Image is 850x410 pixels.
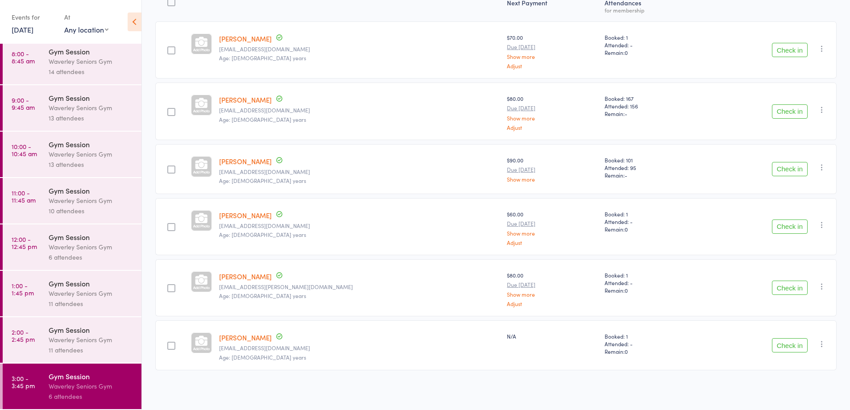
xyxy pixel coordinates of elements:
div: 11 attendees [49,298,134,309]
div: Any location [64,25,108,34]
span: Booked: 167 [605,95,693,102]
div: Waverley Seniors Gym [49,381,134,391]
div: N/A [507,332,597,340]
div: $80.00 [507,95,597,130]
time: 9:00 - 9:45 am [12,96,35,111]
small: Due [DATE] [507,105,597,111]
span: Remain: [605,286,693,294]
div: At [64,10,108,25]
div: Events for [12,10,55,25]
time: 12:00 - 12:45 pm [12,236,37,250]
small: c_jhill@hotmail.com [219,223,500,229]
span: Age: [DEMOGRAPHIC_DATA] years [219,353,306,361]
a: [PERSON_NAME] [219,211,272,220]
a: Show more [507,176,597,182]
div: Waverley Seniors Gym [49,149,134,159]
a: Show more [507,115,597,121]
div: Gym Session [49,278,134,288]
div: Gym Session [49,232,134,242]
button: Check in [772,281,808,295]
a: [PERSON_NAME] [219,157,272,166]
a: 10:00 -10:45 amGym SessionWaverley Seniors Gym13 attendees [3,132,141,177]
span: Booked: 1 [605,33,693,41]
span: Remain: [605,348,693,355]
a: 12:00 -12:45 pmGym SessionWaverley Seniors Gym6 attendees [3,224,141,270]
span: Age: [DEMOGRAPHIC_DATA] years [219,231,306,238]
a: Adjust [507,301,597,306]
small: Due [DATE] [507,220,597,227]
span: Age: [DEMOGRAPHIC_DATA] years [219,177,306,184]
span: Remain: [605,49,693,56]
a: [PERSON_NAME] [219,272,272,281]
small: morriea341@gmail.com [219,46,500,52]
div: $90.00 [507,156,597,182]
div: 6 attendees [49,391,134,402]
span: Attended: 156 [605,102,693,110]
small: colin.rosenfeld@gmail.com [219,284,500,290]
div: 11 attendees [49,345,134,355]
button: Check in [772,43,808,57]
span: Remain: [605,225,693,233]
a: [PERSON_NAME] [219,34,272,43]
time: 3:00 - 3:45 pm [12,375,35,389]
span: Attended: - [605,41,693,49]
time: 8:00 - 8:45 am [12,50,35,64]
a: Adjust [507,240,597,245]
button: Check in [772,219,808,234]
span: Attended: - [605,218,693,225]
span: Age: [DEMOGRAPHIC_DATA] years [219,292,306,299]
span: Attended: - [605,340,693,348]
span: Age: [DEMOGRAPHIC_DATA] years [219,54,306,62]
div: Waverley Seniors Gym [49,288,134,298]
div: $70.00 [507,33,597,69]
div: Waverley Seniors Gym [49,242,134,252]
a: 1:00 -1:45 pmGym SessionWaverley Seniors Gym11 attendees [3,271,141,316]
time: 11:00 - 11:45 am [12,189,36,203]
div: Waverley Seniors Gym [49,195,134,206]
div: 10 attendees [49,206,134,216]
a: Show more [507,54,597,59]
span: 0 [625,49,628,56]
a: Adjust [507,63,597,69]
span: Booked: 101 [605,156,693,164]
div: 14 attendees [49,66,134,77]
span: Booked: 1 [605,210,693,218]
div: Waverley Seniors Gym [49,56,134,66]
div: for membership [605,7,693,13]
a: 2:00 -2:45 pmGym SessionWaverley Seniors Gym11 attendees [3,317,141,363]
span: Booked: 1 [605,271,693,279]
div: 13 attendees [49,159,134,170]
time: 10:00 - 10:45 am [12,143,37,157]
button: Check in [772,338,808,352]
a: 11:00 -11:45 amGym SessionWaverley Seniors Gym10 attendees [3,178,141,224]
span: 0 [625,286,628,294]
span: 0 [625,348,628,355]
a: Show more [507,230,597,236]
span: Remain: [605,110,693,117]
small: kerrie_eyers@hotmail.com [219,107,500,113]
span: - [625,171,627,179]
small: Due [DATE] [507,282,597,288]
div: $80.00 [507,271,597,306]
span: Attended: 95 [605,164,693,171]
div: Gym Session [49,93,134,103]
small: tiarem@hotmail.com [219,169,500,175]
time: 1:00 - 1:45 pm [12,282,34,296]
small: mimi.t@optusnet.com.au [219,345,500,351]
small: Due [DATE] [507,166,597,173]
a: 3:00 -3:45 pmGym SessionWaverley Seniors Gym6 attendees [3,364,141,409]
a: [DATE] [12,25,33,34]
div: 6 attendees [49,252,134,262]
div: Gym Session [49,186,134,195]
div: Gym Session [49,325,134,335]
a: [PERSON_NAME] [219,333,272,342]
a: Adjust [507,124,597,130]
a: 8:00 -8:45 amGym SessionWaverley Seniors Gym14 attendees [3,39,141,84]
span: Booked: 1 [605,332,693,340]
div: Waverley Seniors Gym [49,103,134,113]
button: Check in [772,162,808,176]
small: Due [DATE] [507,44,597,50]
span: Age: [DEMOGRAPHIC_DATA] years [219,116,306,123]
div: $60.00 [507,210,597,245]
span: 0 [625,225,628,233]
